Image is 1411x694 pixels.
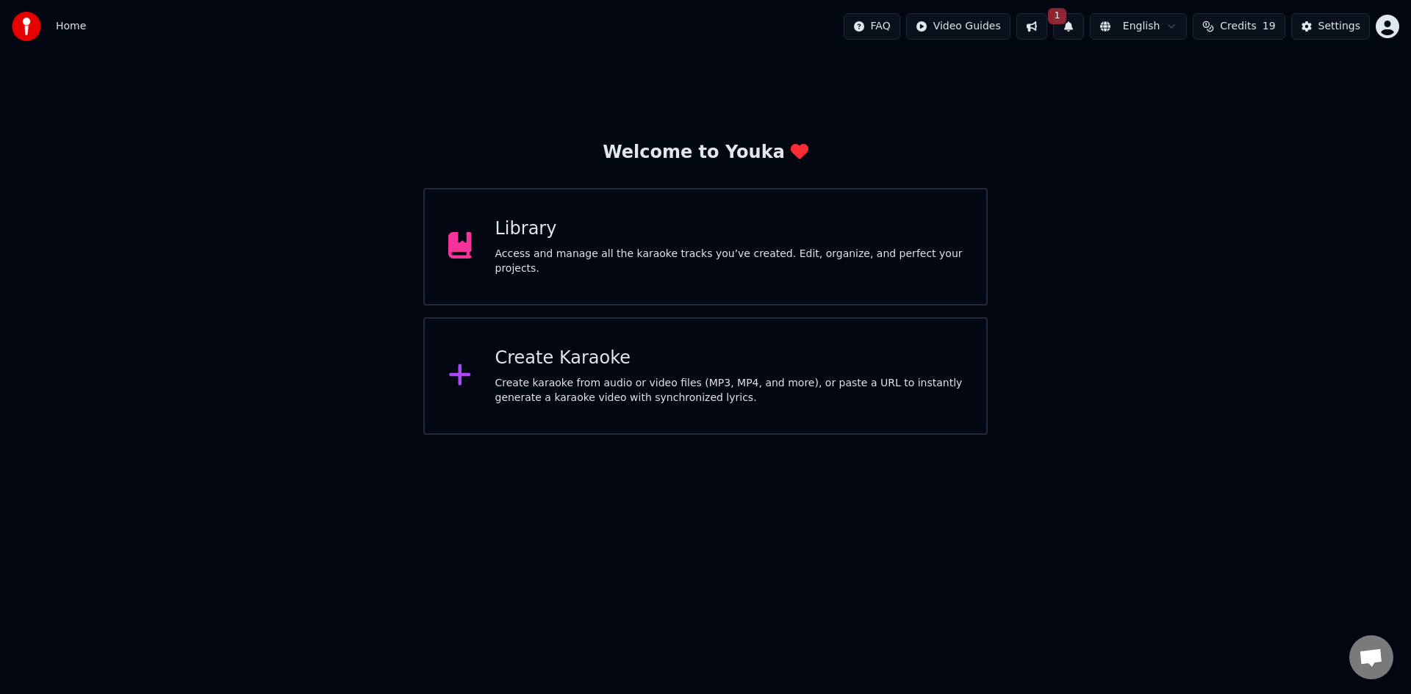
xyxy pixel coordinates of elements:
span: Credits [1220,19,1256,34]
img: youka [12,12,41,41]
button: Settings [1291,13,1370,40]
button: FAQ [844,13,900,40]
span: 1 [1048,8,1067,24]
div: Access and manage all the karaoke tracks you’ve created. Edit, organize, and perfect your projects. [495,247,963,276]
span: 19 [1263,19,1276,34]
span: Home [56,19,86,34]
a: Open chat [1349,635,1393,679]
div: Library [495,217,963,241]
button: Video Guides [906,13,1010,40]
div: Settings [1318,19,1360,34]
nav: breadcrumb [56,19,86,34]
button: Credits19 [1193,13,1285,40]
div: Create Karaoke [495,347,963,370]
div: Create karaoke from audio or video files (MP3, MP4, and more), or paste a URL to instantly genera... [495,376,963,405]
div: Welcome to Youka [603,141,808,165]
button: 1 [1053,13,1084,40]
